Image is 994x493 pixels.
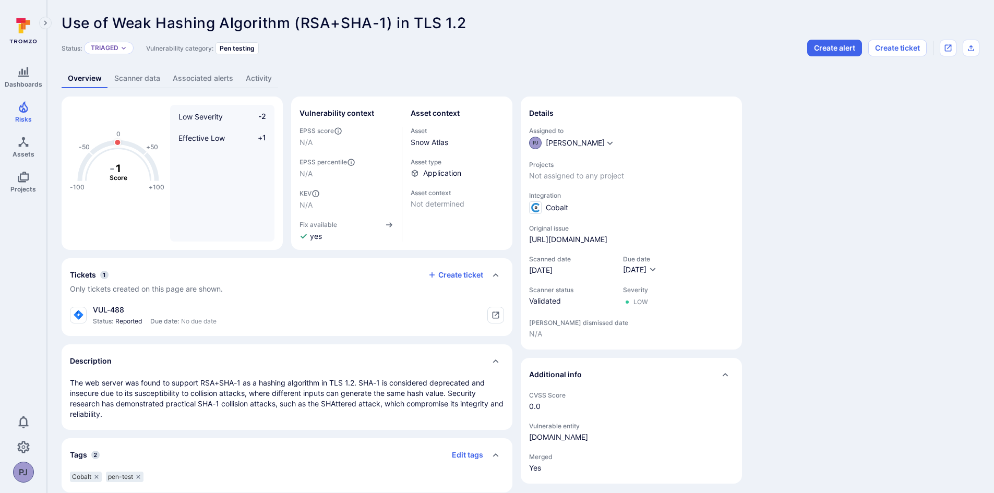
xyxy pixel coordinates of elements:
span: Original issue [529,224,734,232]
span: Merged [529,453,734,461]
g: The vulnerability score is based on the parameters defined in the settings [98,162,139,182]
button: [DATE] [623,265,657,275]
span: [PERSON_NAME] [546,139,605,147]
span: Asset type [411,158,505,166]
span: 1 [100,271,109,279]
div: Collapse tags [62,438,512,472]
span: Asset context [411,189,505,197]
span: Application [423,168,461,178]
span: Asset [411,127,505,135]
div: Vulnerability tabs [62,69,979,88]
span: Status: [93,317,113,326]
button: Create ticket [428,270,483,280]
div: Pradumn Jha [529,137,542,149]
span: Cobalt [72,473,91,481]
div: Open original issue [940,40,956,56]
span: Status: [62,44,82,52]
span: Cobalt [546,202,568,213]
span: Only tickets created on this page are shown. [70,284,223,293]
button: PJ [13,462,34,483]
span: Yes [529,463,734,473]
span: Not assigned to any project [529,171,734,181]
i: Expand navigation menu [42,19,49,28]
span: Projects [10,185,36,193]
div: Collapse [62,258,512,303]
span: N/A [529,329,734,339]
span: Not determined [411,199,505,209]
a: Overview [62,69,108,88]
a: Associated alerts [166,69,239,88]
span: Assigned to [529,127,734,135]
span: N/A [300,169,393,179]
div: Pradumn Jha [13,462,34,483]
span: Due date: [150,317,179,326]
span: EPSS score [300,127,393,135]
span: 2 [91,451,100,459]
span: 0.0 [529,401,734,412]
span: [DATE] [623,265,646,274]
button: Expand dropdown [606,139,614,147]
span: pen-test [108,473,133,481]
a: Activity [239,69,278,88]
h2: Tags [70,450,87,460]
div: Pen testing [215,42,259,54]
p: The web server was found to support RSA+SHA-1 as a hashing algorithm in TLS 1.2. SHA-1 is conside... [70,378,504,419]
span: KEV [300,189,393,198]
span: Due date [623,255,657,263]
span: Vulnerable entity [529,422,734,430]
span: Severity [623,286,648,294]
h2: Additional info [529,369,582,380]
section: additional info card [521,358,742,484]
span: yes [310,231,322,242]
a: Scanner data [108,69,166,88]
h2: Tickets [70,270,96,280]
span: EPSS percentile [300,158,393,166]
button: Expand navigation menu [39,17,52,29]
text: +100 [149,183,164,191]
span: Use of Weak Hashing Algorithm (RSA+SHA-1) in TLS 1.2 [62,14,466,32]
div: Due date field [623,255,657,275]
h2: Asset context [411,108,460,118]
button: Triaged [91,44,118,52]
section: tickets card [62,258,512,336]
span: [DATE] [529,265,613,275]
span: Assets [13,150,34,158]
h2: Vulnerability context [300,108,374,118]
button: Expand dropdown [121,45,127,51]
span: Dashboards [5,80,42,88]
tspan: 1 [116,162,121,175]
div: Collapse description [62,344,512,378]
span: Reported [115,317,142,326]
span: N/A [300,200,393,210]
div: Collapse [521,358,742,391]
a: Snow Atlas [411,138,448,147]
span: Vulnerability category: [146,44,213,52]
span: -2 [246,111,266,122]
button: Create alert [807,40,862,56]
span: Low Severity [178,112,223,121]
span: +1 [246,133,266,143]
span: N/A [300,137,393,148]
section: details card [521,97,742,350]
div: pen-test [106,472,143,482]
text: -50 [79,143,90,151]
div: Low [633,298,648,306]
span: CVSS Score [529,391,734,399]
text: -100 [70,183,85,191]
text: +50 [146,143,158,151]
span: Effective Low [178,134,225,142]
h2: Description [70,356,112,366]
div: VUL-488 [93,305,217,315]
span: Scanner status [529,286,613,294]
div: Cobalt [70,472,102,482]
span: [DOMAIN_NAME] [529,432,734,442]
span: No due date [181,317,217,326]
text: Score [110,174,127,182]
tspan: - [110,162,114,175]
div: Export as CSV [963,40,979,56]
span: Scanned date [529,255,613,263]
span: Integration [529,191,734,199]
button: PJ[PERSON_NAME] [529,137,605,149]
h2: Details [529,108,554,118]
